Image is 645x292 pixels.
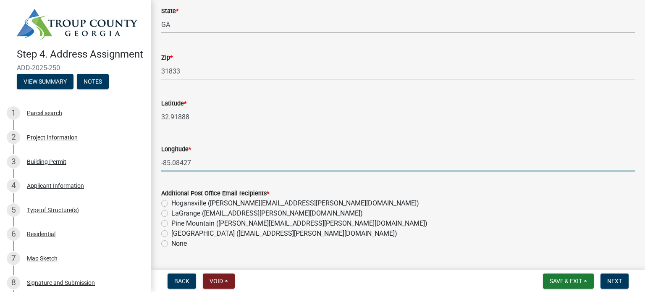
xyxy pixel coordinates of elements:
label: Hogansville ([PERSON_NAME][EMAIL_ADDRESS][PERSON_NAME][DOMAIN_NAME]) [171,198,419,208]
label: Zip [161,55,173,61]
span: Void [210,278,223,284]
span: Back [174,278,189,284]
button: Void [203,274,235,289]
label: Latitude [161,101,186,107]
button: Back [168,274,196,289]
wm-modal-confirm: Notes [77,79,109,85]
wm-modal-confirm: Summary [17,79,73,85]
label: None [171,239,187,249]
label: Additional Post Office Email recipients [161,191,269,197]
div: Building Permit [27,159,66,165]
button: Next [600,274,629,289]
div: Type of Structure(s) [27,207,79,213]
span: ADD-2025-250 [17,64,134,72]
div: Residential [27,231,55,237]
h4: Step 4. Address Assignment [17,48,144,61]
button: View Summary [17,74,73,89]
label: LaGrange ([EMAIL_ADDRESS][PERSON_NAME][DOMAIN_NAME]) [171,208,363,218]
label: State [161,8,178,14]
span: Next [607,278,622,284]
div: 8 [7,276,20,289]
div: Project Information [27,134,78,140]
div: 6 [7,227,20,241]
div: 7 [7,252,20,265]
label: Pine Mountain ([PERSON_NAME][EMAIL_ADDRESS][PERSON_NAME][DOMAIN_NAME]) [171,218,427,229]
div: 5 [7,203,20,217]
div: 3 [7,155,20,168]
label: [GEOGRAPHIC_DATA] ([EMAIL_ADDRESS][PERSON_NAME][DOMAIN_NAME]) [171,229,397,239]
button: Notes [77,74,109,89]
div: Parcel search [27,110,62,116]
img: Troup County, Georgia [17,9,138,39]
div: 2 [7,131,20,144]
button: Save & Exit [543,274,594,289]
span: Save & Exit [550,278,582,284]
div: 1 [7,106,20,120]
label: Longitude [161,147,191,153]
div: Applicant Information [27,183,84,189]
div: Map Sketch [27,255,58,261]
div: Signature and Submission [27,280,95,286]
div: 4 [7,179,20,192]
